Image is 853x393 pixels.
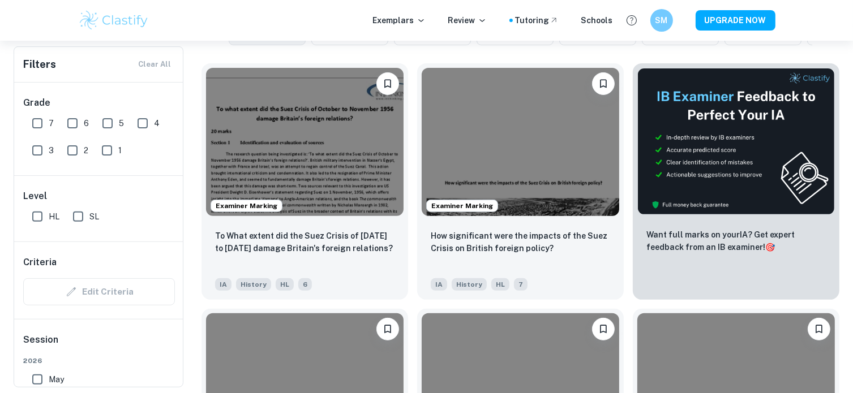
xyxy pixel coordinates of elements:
span: Examiner Marking [211,201,282,211]
a: Schools [581,14,613,27]
span: IA [215,278,232,291]
p: Review [448,14,487,27]
a: Examiner MarkingBookmarkTo What extent did the Suez Crisis of October to November 195 damage Brit... [202,63,408,300]
span: HL [491,278,509,291]
a: ThumbnailWant full marks on yourIA? Get expert feedback from an IB examiner! [633,63,839,300]
span: 6 [298,278,312,291]
button: UPGRADE NOW [696,10,775,31]
p: How significant were the impacts of the Suez Crisis on British foreign policy? [431,230,610,254]
span: 5 [119,117,124,129]
span: 2 [84,144,88,157]
img: Clastify logo [78,9,150,32]
span: History [452,278,487,291]
span: HL [49,210,59,223]
span: 7 [49,117,54,129]
p: Exemplars [373,14,426,27]
a: Tutoring [515,14,559,27]
h6: Grade [23,96,175,110]
span: May [49,373,64,386]
img: Thumbnail [637,68,835,215]
h6: Criteria [23,256,57,269]
button: Bookmark [808,318,830,340]
div: Criteria filters are unavailable when searching by topic [23,278,175,305]
p: Want full marks on your IA ? Get expert feedback from an IB examiner! [646,228,826,253]
button: Bookmark [376,318,399,340]
button: Bookmark [592,72,615,95]
span: SL [89,210,99,223]
button: Bookmark [592,318,615,340]
span: 2026 [23,356,175,366]
span: HL [276,278,294,291]
h6: SM [655,14,668,27]
h6: Filters [23,57,56,72]
span: 1 [118,144,122,157]
img: History IA example thumbnail: To What extent did the Suez Crisis of Oc [206,68,404,216]
span: 3 [49,144,54,157]
h6: Session [23,333,175,356]
span: 6 [84,117,89,129]
button: Help and Feedback [622,11,641,30]
h6: Level [23,189,175,203]
img: History IA example thumbnail: How significant were the impacts of the [422,68,619,216]
a: Examiner MarkingBookmarkHow significant were the impacts of the Suez Crisis on British foreign po... [417,63,624,300]
p: To What extent did the Suez Crisis of October to November 195 damage Britain's foreign relations? [215,230,395,254]
button: SM [650,9,673,32]
span: 🎯 [765,243,775,252]
button: Bookmark [376,72,399,95]
span: History [236,278,271,291]
span: 7 [514,278,528,291]
span: Examiner Marking [427,201,498,211]
span: IA [431,278,447,291]
span: 4 [154,117,160,129]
